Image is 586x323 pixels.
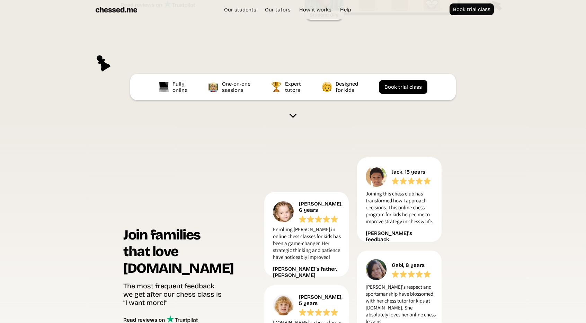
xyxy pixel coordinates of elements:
div: [PERSON_NAME]’s father, [PERSON_NAME] [273,266,343,278]
a: Book trial class [379,80,427,94]
a: Our students [221,6,260,13]
div: One-on-one sessions [222,81,252,93]
div: Fully online [172,81,189,93]
div: Expert tutors [285,81,303,93]
a: Help [337,6,355,13]
div: Designed for kids [336,81,360,93]
a: How it works [296,6,335,13]
div: Jack, 15 years [392,169,427,175]
div: [PERSON_NAME], 5 years [299,294,344,306]
a: Our tutors [261,6,294,13]
div: [PERSON_NAME], 6 years [299,201,344,213]
div: Gabi, 8 years [392,262,426,268]
div: [PERSON_NAME]'s feedback [366,230,436,243]
h1: Join families that love [DOMAIN_NAME] [123,227,224,282]
div: Read reviews on [123,317,167,323]
a: Book trial class [450,3,494,15]
p: Enrolling [PERSON_NAME] in online chess classes for kids has been a game-changer. Her strategic t... [273,226,343,264]
p: Joining this chess club has transformed how I approach decisions. This online chess program for k... [366,190,436,228]
div: The most frequent feedback we get after our chess class is “I want more!” [123,282,224,308]
a: Read reviews on [123,315,198,323]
